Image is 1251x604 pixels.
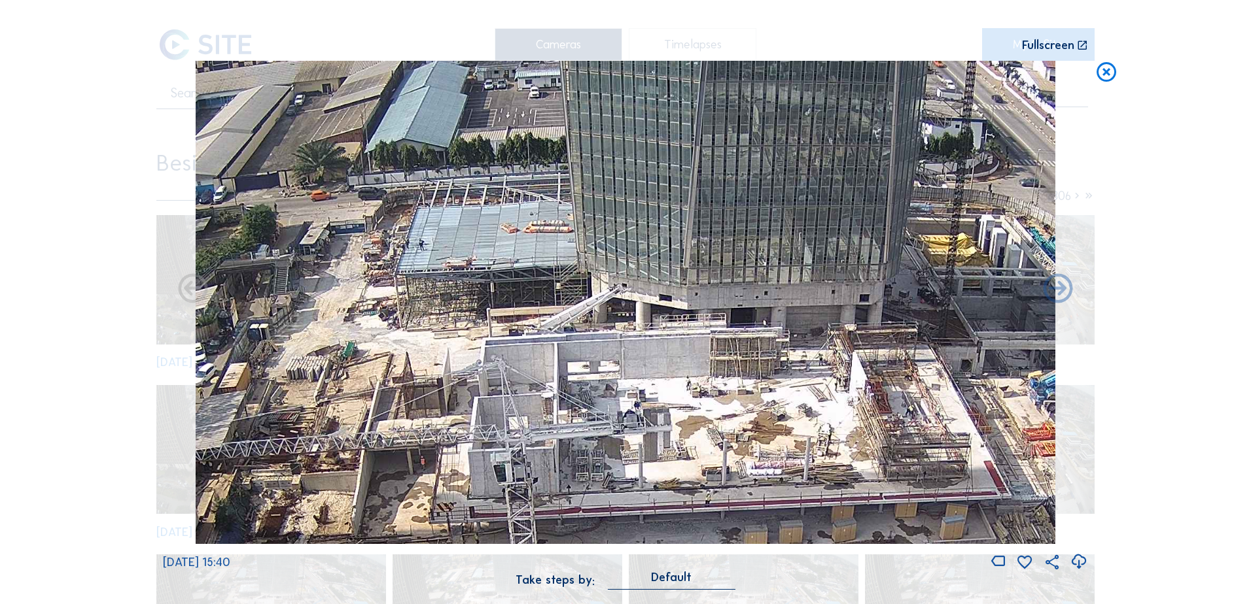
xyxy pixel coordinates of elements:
i: Back [1040,272,1076,307]
span: [DATE] 15:40 [163,555,230,569]
img: Image [196,61,1055,544]
div: Default [651,571,692,583]
div: Fullscreen [1022,39,1074,52]
div: Take steps by: [516,574,595,586]
div: Default [608,571,735,589]
i: Forward [175,272,211,307]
